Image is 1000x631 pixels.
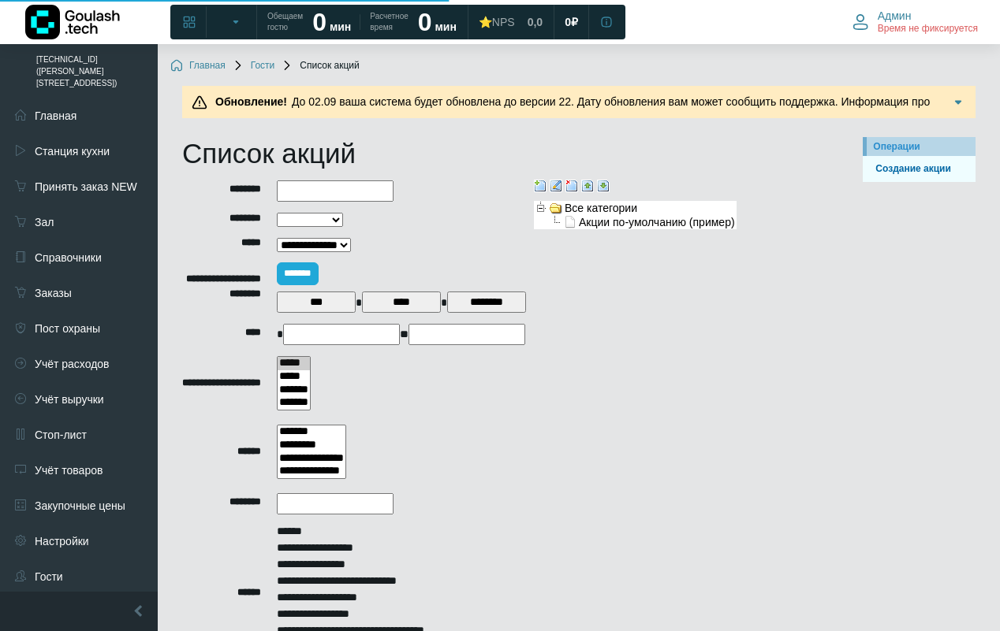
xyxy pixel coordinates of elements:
img: Удалить категорию [565,180,578,192]
div: ⭐ [479,15,515,29]
a: Развернуть [597,178,610,191]
a: Главная [170,60,226,72]
span: До 02.09 ваша система будет обновлена до версии 22. Дату обновления вам может сообщить поддержка.... [211,95,930,124]
h1: Список акций [182,137,839,170]
a: Удалить категорию [565,178,578,191]
img: Редактировать категорию [550,180,562,192]
a: Редактировать категорию [550,178,562,191]
span: Обещаем гостю [267,11,303,33]
img: Создать категорию [534,180,547,192]
div: Операции [873,139,969,154]
span: 0 [565,15,571,29]
span: Расчетное время [370,11,408,33]
span: Список акций [281,60,359,72]
a: 0 ₽ [555,8,588,36]
span: Время не фиксируется [878,23,978,35]
span: NPS [492,16,515,28]
img: Предупреждение [192,95,207,110]
span: мин [330,20,351,33]
img: Подробнее [950,95,966,110]
b: Обновление! [215,95,287,108]
img: Логотип компании Goulash.tech [25,5,120,39]
a: Гости [232,60,275,72]
a: Акции по-умолчанию (пример) [562,215,737,228]
span: Админ [878,9,912,23]
button: Админ Время не фиксируется [843,6,987,39]
img: Развернуть [597,180,610,192]
span: мин [435,20,456,33]
strong: 0 [418,8,432,36]
a: Все категории [548,201,639,213]
strong: 0 [312,8,326,36]
a: Создание акции [869,161,969,176]
a: ⭐NPS 0,0 [469,8,552,36]
img: Свернуть [581,180,594,192]
a: Создать категорию [534,178,547,191]
span: ₽ [571,15,578,29]
span: 0,0 [528,15,543,29]
a: Свернуть [581,178,594,191]
a: Обещаем гостю 0 мин Расчетное время 0 мин [258,8,466,36]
